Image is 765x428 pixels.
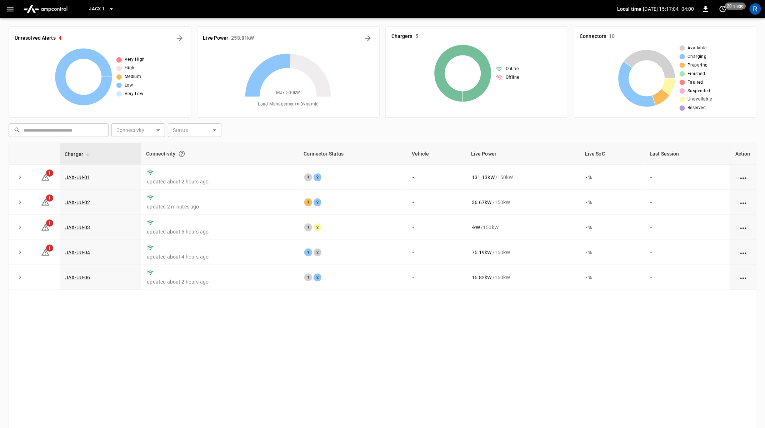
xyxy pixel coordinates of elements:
div: action cell options [739,174,748,181]
a: JAX-UU-06 [65,275,90,280]
td: - [645,240,730,265]
p: Local time [617,5,642,13]
td: - [407,240,466,265]
button: expand row [15,197,25,208]
span: Online [506,65,519,73]
button: All Alerts [174,33,185,44]
h6: Connectors [580,33,606,40]
p: updated about 2 hours ago [147,278,293,285]
p: 75.19 kW [472,249,492,256]
td: - % [580,240,645,265]
div: action cell options [739,224,748,231]
a: 1 [41,224,50,230]
th: Live SoC [580,143,645,165]
span: 1 [46,195,53,202]
div: Connectivity [146,147,294,160]
span: Max. 500 kW [276,89,300,97]
a: 1 [41,199,50,205]
h6: 5 [415,33,418,40]
p: - kW [472,224,480,231]
div: / 150 kW [472,274,574,281]
td: - [645,265,730,290]
div: action cell options [739,199,748,206]
td: - [645,190,730,215]
h6: Unresolved Alerts [15,34,56,42]
td: - [407,215,466,240]
td: - [407,265,466,290]
a: JAX-UU-03 [65,225,90,230]
p: updated about 5 hours ago [147,228,293,235]
button: Energy Overview [362,33,374,44]
p: [DATE] 15:17:04 -04:00 [643,5,694,13]
th: Live Power [466,143,580,165]
span: Load Management = Dynamic [258,101,319,108]
div: 2 [314,198,321,206]
span: Charger [65,150,92,158]
td: - [645,215,730,240]
div: 1 [304,198,312,206]
p: updated about 2 hours ago [147,178,293,185]
td: - [407,165,466,190]
div: 1 [304,274,312,281]
span: JACX 1 [89,5,105,13]
span: Preparing [688,62,708,69]
td: - % [580,190,645,215]
button: expand row [15,272,25,283]
p: updated 2 minutes ago [147,203,293,210]
p: 131.13 kW [472,174,495,181]
h6: 258.81 kW [231,34,254,42]
a: 1 [41,174,50,179]
div: / 150 kW [472,224,574,231]
th: Connector Status [299,143,406,165]
th: Last Session [645,143,730,165]
div: 1 [304,223,312,231]
div: profile-icon [750,3,761,15]
span: Suspended [688,88,711,95]
p: updated about 4 hours ago [147,253,293,260]
span: 1 [46,169,53,177]
span: Very High [125,56,145,63]
span: Offline [506,74,519,81]
td: - [645,165,730,190]
div: 1 [304,173,312,181]
div: 1 [304,249,312,256]
h6: 10 [609,33,615,40]
td: - [407,190,466,215]
a: JAX-UU-01 [65,174,90,180]
p: 15.82 kW [472,274,492,281]
h6: Live Power [203,34,229,42]
button: JACX 1 [86,2,117,16]
img: ampcontrol.io logo [20,2,70,16]
th: Action [730,143,756,165]
span: Charging [688,53,707,60]
div: / 150 kW [472,174,574,181]
button: set refresh interval [717,3,729,15]
span: Low [125,82,133,89]
h6: Chargers [391,33,412,40]
span: Reserved [688,104,706,112]
div: 2 [314,173,321,181]
div: 2 [314,223,321,231]
span: Available [688,45,707,52]
span: Medium [125,73,141,80]
h6: 4 [59,34,61,42]
div: 2 [314,274,321,281]
th: Vehicle [407,143,466,165]
span: 1 [46,245,53,252]
a: 1 [41,249,50,255]
div: action cell options [739,249,748,256]
span: Finished [688,70,705,78]
td: - % [580,165,645,190]
span: Faulted [688,79,704,86]
p: 36.67 kW [472,199,492,206]
button: Connection between the charger and our software. [175,147,188,160]
a: JAX-UU-04 [65,250,90,255]
div: action cell options [739,274,748,281]
span: 20 s ago [725,3,746,10]
div: 2 [314,249,321,256]
button: expand row [15,172,25,183]
div: / 150 kW [472,199,574,206]
span: Very Low [125,90,143,98]
a: JAX-UU-02 [65,200,90,205]
span: 1 [46,220,53,227]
